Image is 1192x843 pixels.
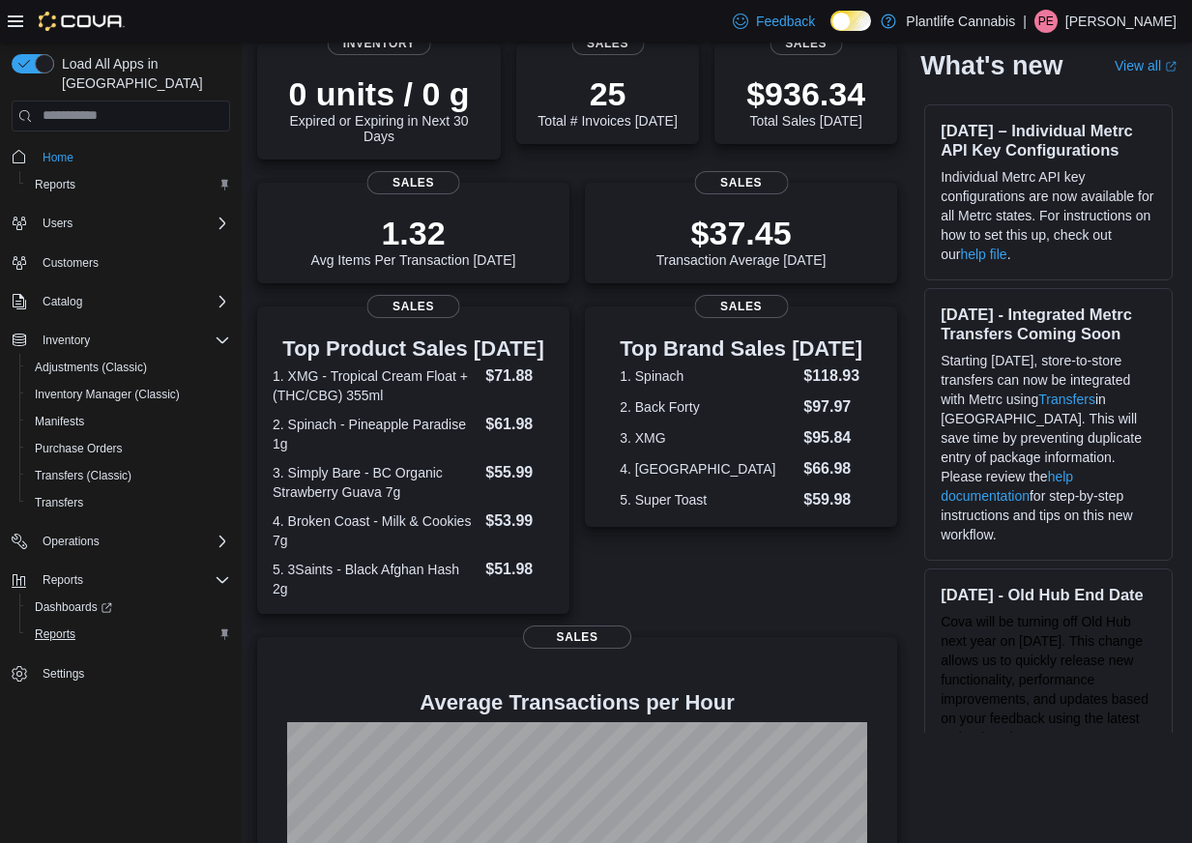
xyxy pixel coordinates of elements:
span: Customers [35,250,230,275]
dt: 1. XMG - Tropical Cream Float + (THC/CBG) 355ml [273,366,478,405]
div: Total # Invoices [DATE] [538,74,677,129]
h3: [DATE] - Old Hub End Date [941,585,1156,604]
span: Customers [43,255,99,271]
span: Purchase Orders [35,441,123,456]
span: Manifests [27,410,230,433]
a: View allExternal link [1115,58,1177,73]
span: Manifests [35,414,84,429]
dt: 2. Spinach - Pineapple Paradise 1g [273,415,478,453]
span: Catalog [43,294,82,309]
button: Settings [4,659,238,687]
p: Individual Metrc API key configurations are now available for all Metrc states. For instructions ... [941,167,1156,264]
dd: $71.88 [485,364,554,388]
button: Manifests [19,408,238,435]
button: Inventory Manager (Classic) [19,381,238,408]
span: Feedback [756,12,815,31]
span: Reports [27,173,230,196]
dd: $95.84 [803,426,862,450]
dt: 4. [GEOGRAPHIC_DATA] [620,459,796,479]
h3: [DATE] - Integrated Metrc Transfers Coming Soon [941,305,1156,343]
span: Home [35,145,230,169]
a: Adjustments (Classic) [27,356,155,379]
span: Sales [770,32,842,55]
span: Home [43,150,73,165]
button: Reports [19,621,238,648]
button: Inventory [35,329,98,352]
span: Sales [366,171,460,194]
span: Operations [35,530,230,553]
span: Operations [43,534,100,549]
h2: What's new [920,50,1062,81]
a: Feedback [725,2,823,41]
dt: 3. Simply Bare - BC Organic Strawberry Guava 7g [273,463,478,502]
span: Dashboards [27,596,230,619]
span: Catalog [35,290,230,313]
button: Reports [35,568,91,592]
div: Transaction Average [DATE] [656,214,827,268]
dt: 4. Broken Coast - Milk & Cookies 7g [273,511,478,550]
span: Transfers [35,495,83,510]
dt: 2. Back Forty [620,397,796,417]
dd: $118.93 [803,364,862,388]
svg: External link [1165,61,1177,73]
button: Users [35,212,80,235]
img: Cova [39,12,125,31]
p: 1.32 [311,214,516,252]
div: Avg Items Per Transaction [DATE] [311,214,516,268]
button: Inventory [4,327,238,354]
a: Dashboards [19,594,238,621]
button: Customers [4,248,238,276]
a: help file [960,247,1006,262]
span: Inventory [43,333,90,348]
h3: Top Product Sales [DATE] [273,337,554,361]
p: $936.34 [746,74,865,113]
dt: 5. 3Saints - Black Afghan Hash 2g [273,560,478,598]
h4: Average Transactions per Hour [273,691,882,714]
a: Transfers [27,491,91,514]
span: Load All Apps in [GEOGRAPHIC_DATA] [54,54,230,93]
span: Inventory Manager (Classic) [35,387,180,402]
h3: [DATE] – Individual Metrc API Key Configurations [941,121,1156,160]
span: Inventory [35,329,230,352]
span: Adjustments (Classic) [35,360,147,375]
button: Adjustments (Classic) [19,354,238,381]
a: Manifests [27,410,92,433]
div: Parker Evely [1034,10,1058,33]
span: Transfers [27,491,230,514]
dt: 5. Super Toast [620,490,796,509]
button: Operations [35,530,107,553]
span: Settings [43,666,84,682]
button: Reports [4,567,238,594]
span: Reports [35,626,75,642]
dd: $53.99 [485,509,554,533]
nav: Complex example [12,135,230,739]
span: Reports [43,572,83,588]
a: Home [35,146,81,169]
a: Transfers (Classic) [27,464,139,487]
dd: $59.98 [803,488,862,511]
span: Inventory [328,32,431,55]
input: Dark Mode [830,11,871,31]
dd: $66.98 [803,457,862,480]
span: Reports [35,568,230,592]
span: Sales [694,171,788,194]
span: Settings [35,661,230,685]
button: Reports [19,171,238,198]
span: Adjustments (Classic) [27,356,230,379]
span: Sales [523,625,631,649]
span: Reports [27,623,230,646]
button: Transfers (Classic) [19,462,238,489]
a: Customers [35,251,106,275]
div: Expired or Expiring in Next 30 Days [273,74,485,144]
dt: 3. XMG [620,428,796,448]
p: 0 units / 0 g [273,74,485,113]
a: Settings [35,662,92,685]
a: Purchase Orders [27,437,131,460]
span: PE [1038,10,1054,33]
p: Plantlife Cannabis [906,10,1015,33]
button: Operations [4,528,238,555]
button: Catalog [4,288,238,315]
button: Transfers [19,489,238,516]
span: Sales [571,32,644,55]
span: Inventory Manager (Classic) [27,383,230,406]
